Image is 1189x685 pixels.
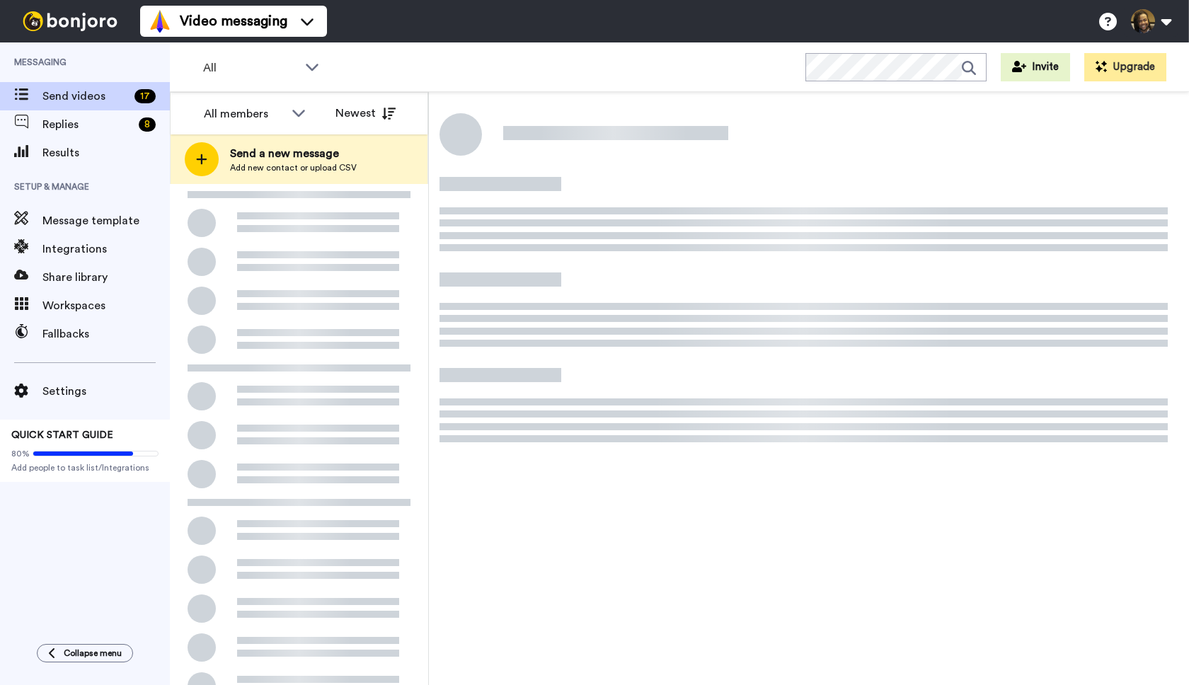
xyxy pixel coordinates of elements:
[11,462,159,473] span: Add people to task list/Integrations
[325,99,406,127] button: Newest
[42,212,170,229] span: Message template
[139,117,156,132] div: 8
[11,430,113,440] span: QUICK START GUIDE
[149,10,171,33] img: vm-color.svg
[42,326,170,342] span: Fallbacks
[1084,53,1166,81] button: Upgrade
[1001,53,1070,81] button: Invite
[204,105,285,122] div: All members
[42,241,170,258] span: Integrations
[11,448,30,459] span: 80%
[42,383,170,400] span: Settings
[180,11,287,31] span: Video messaging
[42,144,170,161] span: Results
[42,297,170,314] span: Workspaces
[37,644,133,662] button: Collapse menu
[17,11,123,31] img: bj-logo-header-white.svg
[230,162,357,173] span: Add new contact or upload CSV
[42,88,129,105] span: Send videos
[203,59,298,76] span: All
[230,145,357,162] span: Send a new message
[42,116,133,133] span: Replies
[134,89,156,103] div: 17
[42,269,170,286] span: Share library
[64,647,122,659] span: Collapse menu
